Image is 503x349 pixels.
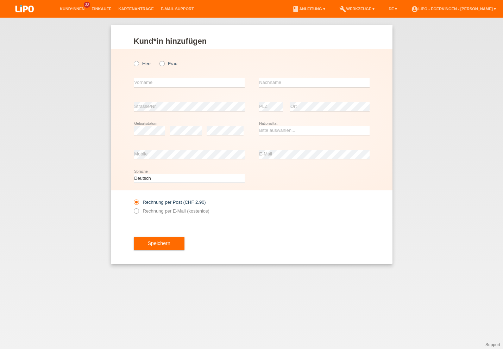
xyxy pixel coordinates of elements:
span: Speichern [148,240,170,246]
a: Einkäufe [88,7,115,11]
i: account_circle [411,6,418,13]
label: Rechnung per Post (CHF 2.90) [134,200,206,205]
label: Frau [159,61,177,66]
a: Support [485,342,500,347]
input: Rechnung per Post (CHF 2.90) [134,200,138,208]
a: account_circleLIPO - Egerkingen - [PERSON_NAME] ▾ [408,7,499,11]
button: Speichern [134,237,184,250]
span: 33 [84,2,90,8]
input: Rechnung per E-Mail (kostenlos) [134,208,138,217]
h1: Kund*in hinzufügen [134,37,370,45]
a: Kund*innen [56,7,88,11]
a: E-Mail Support [157,7,197,11]
a: Kartenanträge [115,7,157,11]
i: build [339,6,346,13]
a: buildWerkzeuge ▾ [336,7,378,11]
a: DE ▾ [385,7,401,11]
i: book [292,6,299,13]
label: Herr [134,61,151,66]
a: bookAnleitung ▾ [289,7,328,11]
input: Herr [134,61,138,66]
input: Frau [159,61,164,66]
label: Rechnung per E-Mail (kostenlos) [134,208,209,214]
a: LIPO pay [7,14,42,20]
